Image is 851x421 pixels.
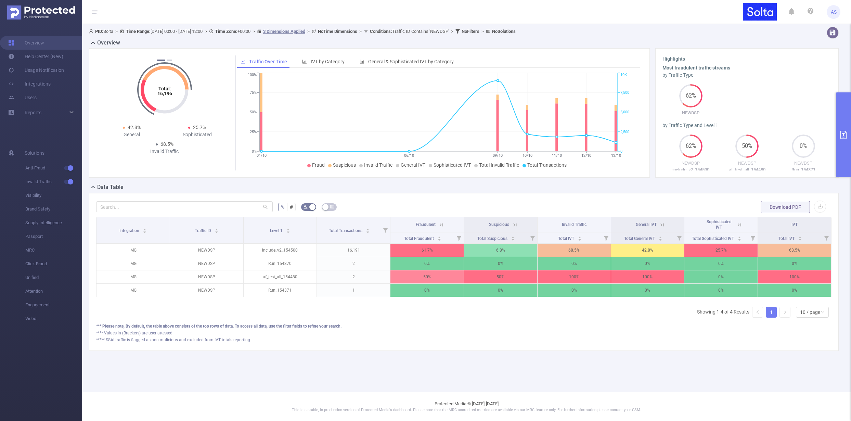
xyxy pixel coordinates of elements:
[167,60,172,61] button: 2
[620,130,629,134] tspan: 2,500
[684,270,758,283] p: 0%
[132,148,197,155] div: Invalid Traffic
[404,153,414,158] tspan: 06/10
[766,307,776,317] a: 1
[143,228,146,230] i: icon: caret-up
[662,166,719,173] p: include_v2_154500
[822,232,831,243] i: Filter menu
[244,284,317,297] p: Run_154371
[96,244,170,257] p: IMG
[160,141,173,147] span: 68.5%
[8,50,63,63] a: Help Center (New)
[312,162,325,168] span: Fraud
[241,59,245,64] i: icon: line-chart
[96,323,831,329] div: *** Please note, By default, the table above consists of the top rows of data. To access all data...
[527,162,567,168] span: Total Transactions
[286,228,290,230] i: icon: caret-up
[215,230,218,232] i: icon: caret-down
[636,222,657,227] span: General IVT
[333,162,356,168] span: Suspicious
[758,270,831,283] p: 100%
[449,29,455,34] span: >
[195,228,212,233] span: Traffic ID
[25,312,82,326] span: Video
[215,29,237,34] b: Time Zone:
[800,307,820,317] div: 10 / page
[779,307,790,318] li: Next Page
[250,90,257,95] tspan: 75%
[416,222,436,227] span: Fraudulent
[390,244,464,257] p: 61.7%
[25,189,82,202] span: Visibility
[679,93,702,99] span: 62%
[758,284,831,297] p: 0%
[624,236,656,241] span: Total General IVT
[719,160,775,167] p: NEWDSP
[370,29,449,34] span: Traffic ID Contains 'NEWDSP'
[679,143,702,149] span: 62%
[761,201,810,213] button: Download PDF
[737,235,742,240] div: Sort
[252,149,257,154] tspan: 0%
[157,91,172,96] tspan: 16,196
[697,307,749,318] li: Showing 1-4 of 4 Results
[662,110,719,116] p: NEWDSP
[317,244,390,257] p: 16,191
[493,153,503,158] tspan: 09/10
[611,270,684,283] p: 100%
[126,29,151,34] b: Time Range:
[97,39,120,47] h2: Overview
[157,60,165,61] button: 1
[8,91,37,104] a: Users
[578,235,582,240] div: Sort
[330,205,334,209] i: icon: table
[364,162,392,168] span: Invalid Traffic
[366,228,370,230] i: icon: caret-up
[437,235,441,240] div: Sort
[8,77,51,91] a: Integrations
[620,73,627,77] tspan: 10K
[25,216,82,230] span: Supply Intelligence
[684,284,758,297] p: 0%
[89,29,516,34] span: Solta [DATE] 00:00 - [DATE] 12:00 +00:00
[479,29,486,34] span: >
[25,161,82,175] span: Anti-Fraud
[8,63,64,77] a: Usage Notification
[165,131,230,138] div: Sophisticated
[99,131,165,138] div: General
[96,201,273,212] input: Search...
[479,162,519,168] span: Total Invalid Traffic
[257,153,267,158] tspan: 01/10
[25,202,82,216] span: Brand Safety
[674,232,684,243] i: Filter menu
[719,166,775,173] p: af_test_all_154480
[390,257,464,270] p: 0%
[658,235,662,240] div: Sort
[170,257,243,270] p: NEWDSP
[203,29,209,34] span: >
[489,222,509,227] span: Suspicious
[662,122,831,129] div: by Traffic Type and Level 1
[464,244,537,257] p: 6.8%
[290,204,293,210] span: #
[8,36,44,50] a: Overview
[552,153,562,158] tspan: 11/10
[462,29,479,34] b: No Filters
[25,284,82,298] span: Attention
[99,407,834,413] p: This is a stable, in production version of Protected Media's dashboard. Please note that the MRC ...
[25,230,82,243] span: Passport
[798,235,802,238] i: icon: caret-up
[766,307,777,318] li: 1
[281,204,284,210] span: %
[215,228,219,232] div: Sort
[558,236,575,241] span: Total IVT
[791,222,798,227] span: IVT
[775,160,831,167] p: NEWDSP
[286,228,290,232] div: Sort
[735,143,759,149] span: 50%
[404,236,435,241] span: Total Fraudulent
[250,130,257,134] tspan: 25%
[783,310,787,314] i: icon: right
[538,270,611,283] p: 100%
[611,244,684,257] p: 42.8%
